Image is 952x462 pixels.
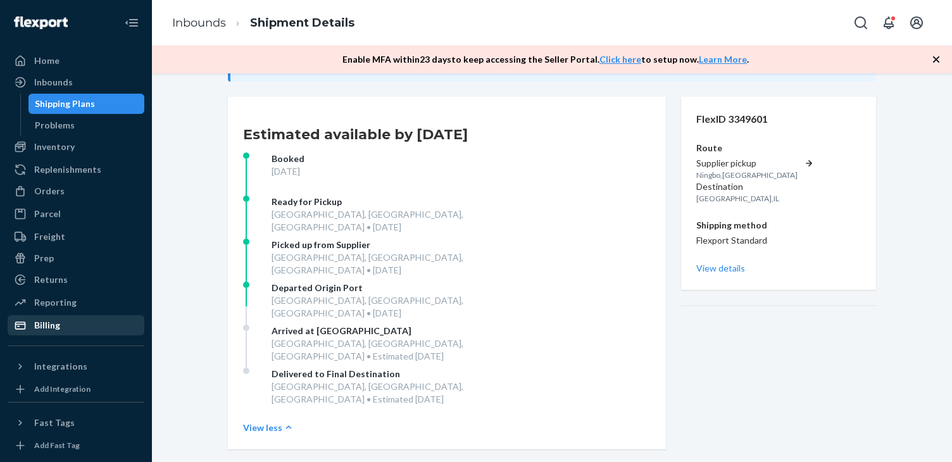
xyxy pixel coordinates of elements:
[8,72,144,92] a: Inbounds
[34,230,65,243] div: Freight
[34,360,87,373] div: Integrations
[34,208,61,220] div: Parcel
[696,219,861,232] p: Shipping method
[696,180,779,193] p: Destination
[8,181,144,201] a: Orders
[34,440,80,451] div: Add Fast Tag
[8,315,144,335] a: Billing
[172,16,226,30] a: Inbounds
[272,282,496,294] div: Departed Origin Port
[8,204,144,224] a: Parcel
[243,421,651,434] a: View less
[34,319,60,332] div: Billing
[28,9,54,20] span: Chat
[14,16,68,29] img: Flexport logo
[34,296,77,309] div: Reporting
[34,163,101,176] div: Replenishments
[8,438,144,453] a: Add Fast Tag
[696,142,861,154] p: Route
[34,384,91,394] div: Add Integration
[342,53,749,66] p: Enable MFA within 23 days to keep accessing the Seller Portal. to setup now. .
[8,51,144,71] a: Home
[8,356,144,377] button: Integrations
[8,270,144,290] a: Returns
[8,227,144,247] a: Freight
[34,273,68,286] div: Returns
[162,4,365,42] ol: breadcrumbs
[34,252,54,265] div: Prep
[699,54,747,65] a: Learn More
[8,248,144,268] a: Prep
[696,170,798,180] p: Ningbo , [GEOGRAPHIC_DATA]
[8,382,144,397] a: Add Integration
[272,325,496,337] div: Arrived at [GEOGRAPHIC_DATA]
[272,251,496,277] div: [GEOGRAPHIC_DATA], [GEOGRAPHIC_DATA], [GEOGRAPHIC_DATA] • [DATE]
[34,140,75,153] div: Inventory
[272,208,496,234] div: [GEOGRAPHIC_DATA], [GEOGRAPHIC_DATA], [GEOGRAPHIC_DATA] • [DATE]
[8,137,144,157] a: Inventory
[696,193,779,204] p: [GEOGRAPHIC_DATA] , IL
[696,234,861,247] p: Flexport Standard
[904,10,929,35] button: Open account menu
[272,368,496,380] div: Delivered to Final Destination
[28,94,145,114] a: Shipping Plans
[272,196,496,208] div: Ready for Pickup
[272,239,496,251] div: Picked up from Supplier
[848,10,874,35] button: Open Search Box
[34,76,73,89] div: Inbounds
[250,16,354,30] a: Shipment Details
[272,380,496,406] div: [GEOGRAPHIC_DATA], [GEOGRAPHIC_DATA], [GEOGRAPHIC_DATA] • Estimated [DATE]
[876,10,901,35] button: Open notifications
[8,159,144,180] a: Replenishments
[599,54,641,65] a: Click here
[119,10,144,35] button: Close Navigation
[35,97,95,110] div: Shipping Plans
[34,54,59,67] div: Home
[243,125,651,145] h1: Estimated available by [DATE]
[34,416,75,429] div: Fast Tags
[696,112,861,127] p: FlexID 3349601
[8,413,144,433] button: Fast Tags
[8,292,144,313] a: Reporting
[272,337,496,363] div: [GEOGRAPHIC_DATA], [GEOGRAPHIC_DATA], [GEOGRAPHIC_DATA] • Estimated [DATE]
[34,185,65,197] div: Orders
[272,153,304,165] div: Booked
[272,294,496,320] div: [GEOGRAPHIC_DATA], [GEOGRAPHIC_DATA], [GEOGRAPHIC_DATA] • [DATE]
[35,119,75,132] div: Problems
[272,165,304,178] div: [DATE]
[696,262,861,275] a: View details
[696,157,798,170] p: Supplier pickup
[28,115,145,135] a: Problems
